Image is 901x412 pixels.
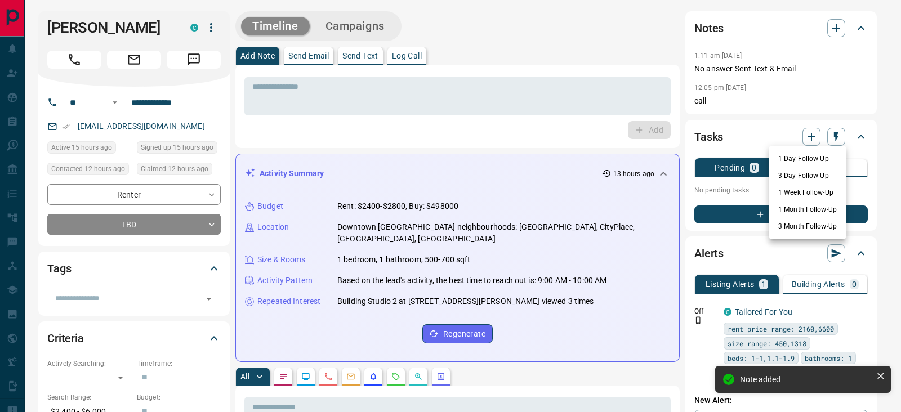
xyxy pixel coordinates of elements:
[769,201,846,218] li: 1 Month Follow-Up
[769,167,846,184] li: 3 Day Follow-Up
[769,184,846,201] li: 1 Week Follow-Up
[740,375,872,384] div: Note added
[769,150,846,167] li: 1 Day Follow-Up
[769,218,846,235] li: 3 Month Follow-Up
